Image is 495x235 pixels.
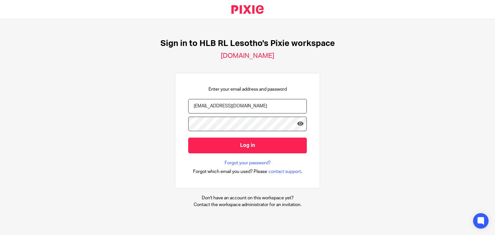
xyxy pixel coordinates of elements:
[209,86,287,93] p: Enter your email address and password
[221,52,274,60] h2: [DOMAIN_NAME]
[193,168,267,175] span: Forgot which email you used? Please
[194,202,301,208] p: Contact the workspace administrator for an invitation.
[194,195,301,201] p: Don't have an account on this workspace yet?
[188,138,307,153] input: Log in
[188,99,307,113] input: name@example.com
[160,39,335,49] h1: Sign in to HLB RL Lesotho's Pixie workspace
[268,168,301,175] span: contact support
[225,160,271,166] a: Forgot your password?
[193,168,302,175] div: .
